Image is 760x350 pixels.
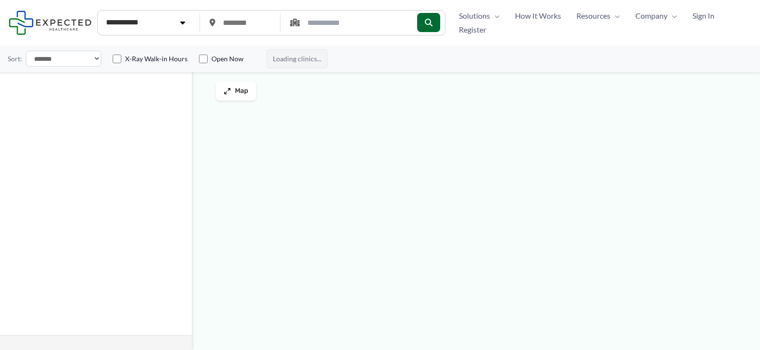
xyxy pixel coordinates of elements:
[635,9,667,23] span: Company
[490,9,500,23] span: Menu Toggle
[8,53,22,65] label: Sort:
[267,49,327,68] span: Loading clinics...
[223,87,231,95] img: Maximize
[667,9,677,23] span: Menu Toggle
[628,9,685,23] a: CompanyMenu Toggle
[576,9,610,23] span: Resources
[507,9,569,23] a: How It Works
[459,9,490,23] span: Solutions
[692,9,714,23] span: Sign In
[9,11,92,35] img: Expected Healthcare Logo - side, dark font, small
[451,9,507,23] a: SolutionsMenu Toggle
[451,23,494,37] a: Register
[610,9,620,23] span: Menu Toggle
[211,54,244,64] label: Open Now
[235,87,248,95] span: Map
[515,9,561,23] span: How It Works
[125,54,187,64] label: X-Ray Walk-in Hours
[459,23,486,37] span: Register
[685,9,722,23] a: Sign In
[569,9,628,23] a: ResourcesMenu Toggle
[216,81,256,101] button: Map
